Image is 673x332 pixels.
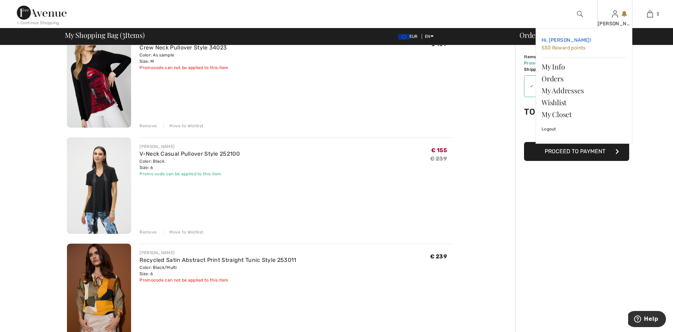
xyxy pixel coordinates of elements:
div: Order Summary [511,32,669,39]
div: Move to Wishlist [163,123,203,129]
div: < Continue Shopping [17,20,59,26]
span: € 155 [431,147,447,154]
td: Items ( ) [524,54,569,60]
div: Promocode can not be applied to this item [140,277,296,283]
a: V-Neck Casual Pullover Style 252100 [140,150,240,157]
a: Crew Neck Pullover Style 34023 [140,44,227,51]
span: 3 [122,30,125,39]
div: Remove [140,229,157,235]
td: Shipping [524,66,569,73]
div: Move to Wishlist [163,229,203,235]
div: ✔ [524,83,533,89]
a: Recycled Satin Abstract Print Straight Tunic Style 253011 [140,257,296,263]
div: Color: Black Size: 6 [140,158,240,171]
img: My Info [612,10,618,18]
img: 1ère Avenue [17,6,67,20]
span: EN [425,34,434,39]
div: [PERSON_NAME] [598,20,632,27]
span: 530 Reward points [542,45,586,51]
div: Color: Black/Multi Size: 6 [140,264,296,277]
a: 3 [633,10,667,18]
a: My Closet [542,108,626,120]
iframe: PayPal [524,124,629,140]
a: Hi, [PERSON_NAME]! 530 Reward points [542,34,626,55]
a: Logout [542,120,626,138]
div: Remove [140,123,157,129]
span: EUR [398,34,421,39]
img: Euro [398,34,409,40]
div: Color: As sample Size: M [140,52,228,65]
img: My Bag [647,10,653,18]
span: € 239 [430,253,447,260]
a: Sign In [612,11,618,17]
div: Promo code can be applied to this item [140,171,240,177]
div: [PERSON_NAME] [140,250,296,256]
img: V-Neck Casual Pullover Style 252100 [67,137,131,234]
span: Hi, [PERSON_NAME]! [542,37,591,43]
button: Proceed to Payment [524,142,629,161]
s: € 239 [430,155,447,162]
a: My Info [542,61,626,73]
a: My Addresses [542,84,626,96]
span: 3 [657,11,659,17]
td: Total [524,100,569,124]
img: search the website [577,10,583,18]
td: Promo code [524,60,569,66]
a: Wishlist [542,96,626,108]
div: [PERSON_NAME] [140,143,240,150]
img: Crew Neck Pullover Style 34023 [67,31,131,128]
span: My Shopping Bag ( Items) [65,32,145,39]
a: Orders [542,73,626,84]
div: Promocode can not be applied to this item [140,65,228,71]
iframe: Opens a widget where you can find more information [628,311,666,328]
